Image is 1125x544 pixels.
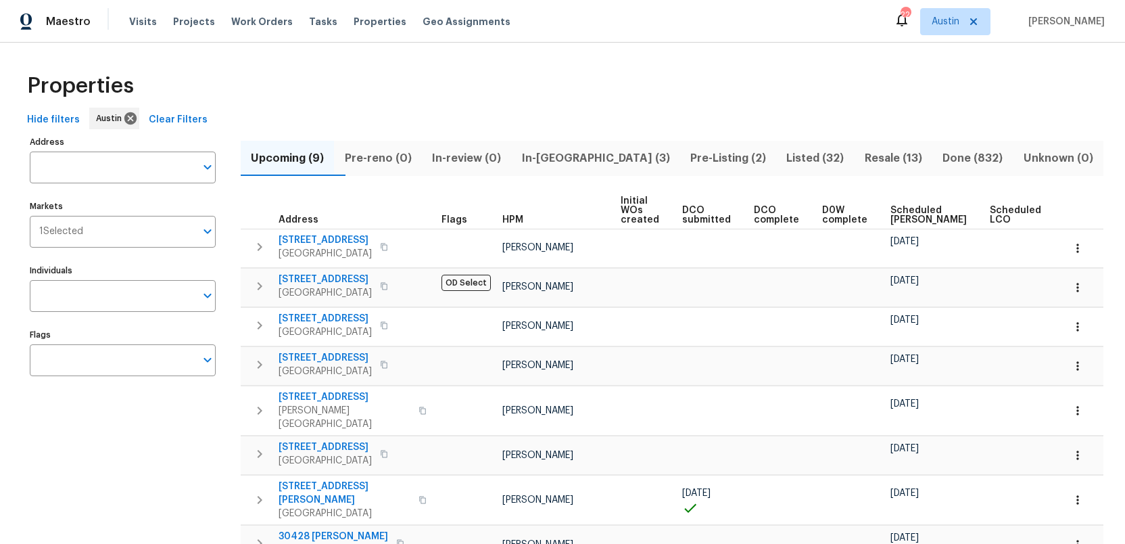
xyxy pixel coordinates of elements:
[27,112,80,129] span: Hide filters
[502,243,573,252] span: [PERSON_NAME]
[688,149,768,168] span: Pre-Listing (2)
[502,282,573,292] span: [PERSON_NAME]
[502,451,573,460] span: [PERSON_NAME]
[441,215,467,225] span: Flags
[890,533,919,543] span: [DATE]
[27,79,134,93] span: Properties
[342,149,413,168] span: Pre-reno (0)
[682,206,731,225] span: DCO submitted
[249,149,326,168] span: Upcoming (9)
[890,315,919,325] span: [DATE]
[502,215,523,225] span: HPM
[890,444,919,453] span: [DATE]
[990,206,1041,225] span: Scheduled LCO
[784,149,846,168] span: Listed (32)
[279,273,372,286] span: [STREET_ADDRESS]
[754,206,799,225] span: DCO complete
[519,149,671,168] span: In-[GEOGRAPHIC_DATA] (3)
[1023,15,1105,28] span: [PERSON_NAME]
[143,108,213,133] button: Clear Filters
[1022,149,1095,168] span: Unknown (0)
[279,286,372,300] span: [GEOGRAPHIC_DATA]
[279,390,410,404] span: [STREET_ADDRESS]
[30,331,216,339] label: Flags
[502,321,573,331] span: [PERSON_NAME]
[198,350,217,369] button: Open
[96,112,127,125] span: Austin
[279,365,372,378] span: [GEOGRAPHIC_DATA]
[279,325,372,339] span: [GEOGRAPHIC_DATA]
[279,215,318,225] span: Address
[890,206,967,225] span: Scheduled [PERSON_NAME]
[46,15,91,28] span: Maestro
[30,202,216,210] label: Markets
[502,361,573,370] span: [PERSON_NAME]
[682,489,711,498] span: [DATE]
[39,226,83,237] span: 1 Selected
[502,406,573,415] span: [PERSON_NAME]
[890,399,919,409] span: [DATE]
[279,404,410,431] span: [PERSON_NAME][GEOGRAPHIC_DATA]
[173,15,215,28] span: Projects
[279,312,372,325] span: [STREET_ADDRESS]
[822,206,867,225] span: D0W complete
[890,489,919,498] span: [DATE]
[149,112,208,129] span: Clear Filters
[279,351,372,365] span: [STREET_ADDRESS]
[279,440,372,454] span: [STREET_ADDRESS]
[279,530,388,543] span: 30428 [PERSON_NAME]
[279,507,410,520] span: [GEOGRAPHIC_DATA]
[279,454,372,468] span: [GEOGRAPHIC_DATA]
[932,15,959,28] span: Austin
[129,15,157,28] span: Visits
[890,237,919,246] span: [DATE]
[423,15,510,28] span: Geo Assignments
[940,149,1005,168] span: Done (832)
[441,275,491,291] span: OD Select
[890,276,919,286] span: [DATE]
[279,233,372,247] span: [STREET_ADDRESS]
[279,480,410,507] span: [STREET_ADDRESS][PERSON_NAME]
[309,17,337,26] span: Tasks
[30,138,216,146] label: Address
[231,15,293,28] span: Work Orders
[198,222,217,241] button: Open
[22,108,85,133] button: Hide filters
[901,8,910,22] div: 22
[198,286,217,305] button: Open
[890,355,919,364] span: [DATE]
[30,267,216,275] label: Individuals
[502,495,573,505] span: [PERSON_NAME]
[621,196,659,225] span: Initial WOs created
[354,15,406,28] span: Properties
[279,247,372,260] span: [GEOGRAPHIC_DATA]
[863,149,924,168] span: Resale (13)
[430,149,503,168] span: In-review (0)
[198,158,217,177] button: Open
[89,108,139,129] div: Austin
